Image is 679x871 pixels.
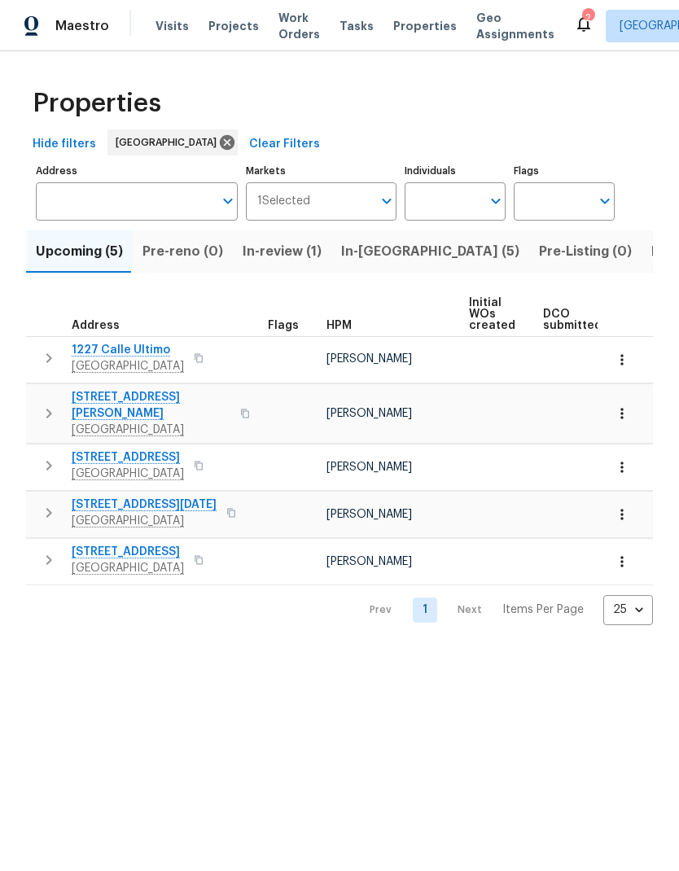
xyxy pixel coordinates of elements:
[249,134,320,155] span: Clear Filters
[55,18,109,34] span: Maestro
[36,240,123,263] span: Upcoming (5)
[326,462,412,473] span: [PERSON_NAME]
[208,18,259,34] span: Projects
[502,602,584,618] p: Items Per Page
[476,10,554,42] span: Geo Assignments
[594,190,616,212] button: Open
[603,589,653,631] div: 25
[217,190,239,212] button: Open
[257,195,310,208] span: 1 Selected
[326,353,412,365] span: [PERSON_NAME]
[514,166,615,176] label: Flags
[116,134,223,151] span: [GEOGRAPHIC_DATA]
[413,597,437,623] a: Goto page 1
[543,309,602,331] span: DCO submitted
[341,240,519,263] span: In-[GEOGRAPHIC_DATA] (5)
[243,240,322,263] span: In-review (1)
[33,134,96,155] span: Hide filters
[326,408,412,419] span: [PERSON_NAME]
[33,95,161,112] span: Properties
[326,556,412,567] span: [PERSON_NAME]
[243,129,326,160] button: Clear Filters
[26,129,103,160] button: Hide filters
[278,10,320,42] span: Work Orders
[36,166,238,176] label: Address
[246,166,397,176] label: Markets
[326,509,412,520] span: [PERSON_NAME]
[393,18,457,34] span: Properties
[539,240,632,263] span: Pre-Listing (0)
[354,595,653,625] nav: Pagination Navigation
[405,166,506,176] label: Individuals
[268,320,299,331] span: Flags
[339,20,374,32] span: Tasks
[484,190,507,212] button: Open
[72,320,120,331] span: Address
[107,129,238,155] div: [GEOGRAPHIC_DATA]
[582,10,594,26] div: 2
[326,320,352,331] span: HPM
[142,240,223,263] span: Pre-reno (0)
[156,18,189,34] span: Visits
[375,190,398,212] button: Open
[469,297,515,331] span: Initial WOs created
